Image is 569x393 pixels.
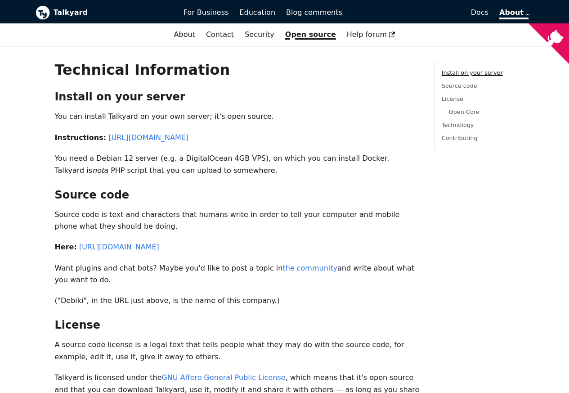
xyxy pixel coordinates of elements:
[54,133,106,142] strong: Instructions:
[239,8,275,17] span: Education
[169,27,201,42] a: About
[286,8,342,17] span: Blog comments
[54,339,419,363] p: A source code license is a legal text that tells people what they may do with the source code, fo...
[442,122,474,128] a: Technology
[282,264,337,272] a: the community
[54,262,419,286] p: Want plugins and chat bots? Maybe you'd like to post a topic in and write about what you want to do.
[442,69,503,76] a: Install on your server
[54,295,419,307] p: ("Debiki", in the URL just above, is the name of this company.)
[201,27,239,42] a: Contact
[442,82,477,89] a: Source code
[239,27,280,42] a: Security
[79,243,159,251] a: [URL][DOMAIN_NAME]
[499,8,528,19] a: About
[36,5,171,20] a: Talkyard logoTalkyard
[442,135,478,141] a: Contributing
[184,8,229,17] span: For Business
[54,153,419,176] p: You need a Debian 12 server (e.g. a DigitalOcean 4GB VPS), on which you can install Docker. Talky...
[54,7,171,18] b: Talkyard
[54,90,419,104] h2: Install on your server
[341,27,401,42] a: Help forum
[178,5,234,20] a: For Business
[449,108,479,115] a: Open Core
[281,5,348,20] a: Blog comments
[36,5,50,20] img: Talkyard logo
[54,188,419,202] h2: Source code
[347,30,395,39] span: Help forum
[280,27,341,42] a: Open source
[471,8,488,17] span: Docs
[54,318,419,332] h2: License
[161,373,285,382] a: GNU Affero General Public License
[54,209,419,233] p: Source code is text and characters that humans write in order to tell your computer and mobile ph...
[442,95,463,102] a: License
[54,111,419,122] p: You can install Talkyard on your own server; it's open source.
[92,166,104,175] em: not
[234,5,281,20] a: Education
[54,61,419,79] h1: Technical Information
[108,133,188,142] a: [URL][DOMAIN_NAME]
[54,243,76,251] strong: Here:
[348,5,494,20] a: Docs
